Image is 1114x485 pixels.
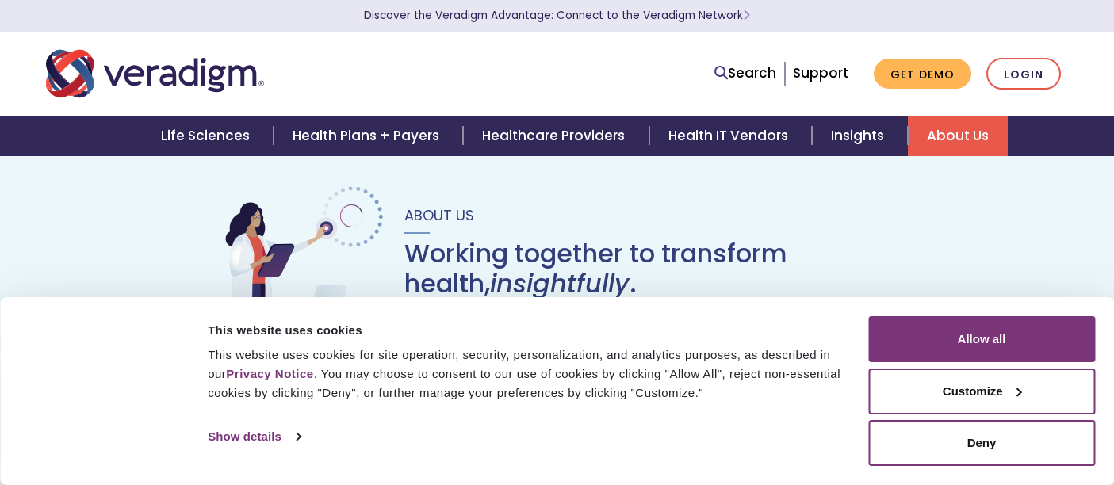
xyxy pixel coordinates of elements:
h1: Working together to transform health, . [404,239,940,300]
a: Insights [812,116,908,156]
a: Privacy Notice [226,367,313,380]
a: About Us [908,116,1008,156]
a: Show details [208,425,300,449]
a: Health Plans + Payers [274,116,463,156]
button: Customize [868,369,1095,414]
button: Allow all [868,316,1095,362]
img: Veradigm logo [46,48,264,100]
a: Health IT Vendors [649,116,812,156]
button: Deny [868,420,1095,466]
div: This website uses cookies [208,321,850,340]
a: Search [714,63,776,84]
a: Healthcare Providers [463,116,649,156]
a: Support [793,63,848,82]
span: About Us [404,205,474,225]
span: Learn More [743,8,750,23]
div: This website uses cookies for site operation, security, personalization, and analytics purposes, ... [208,346,850,403]
a: Login [986,58,1061,90]
em: insightfully [490,265,630,301]
a: Get Demo [874,59,971,90]
a: Life Sciences [142,116,274,156]
a: Discover the Veradigm Advantage: Connect to the Veradigm NetworkLearn More [364,8,750,23]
